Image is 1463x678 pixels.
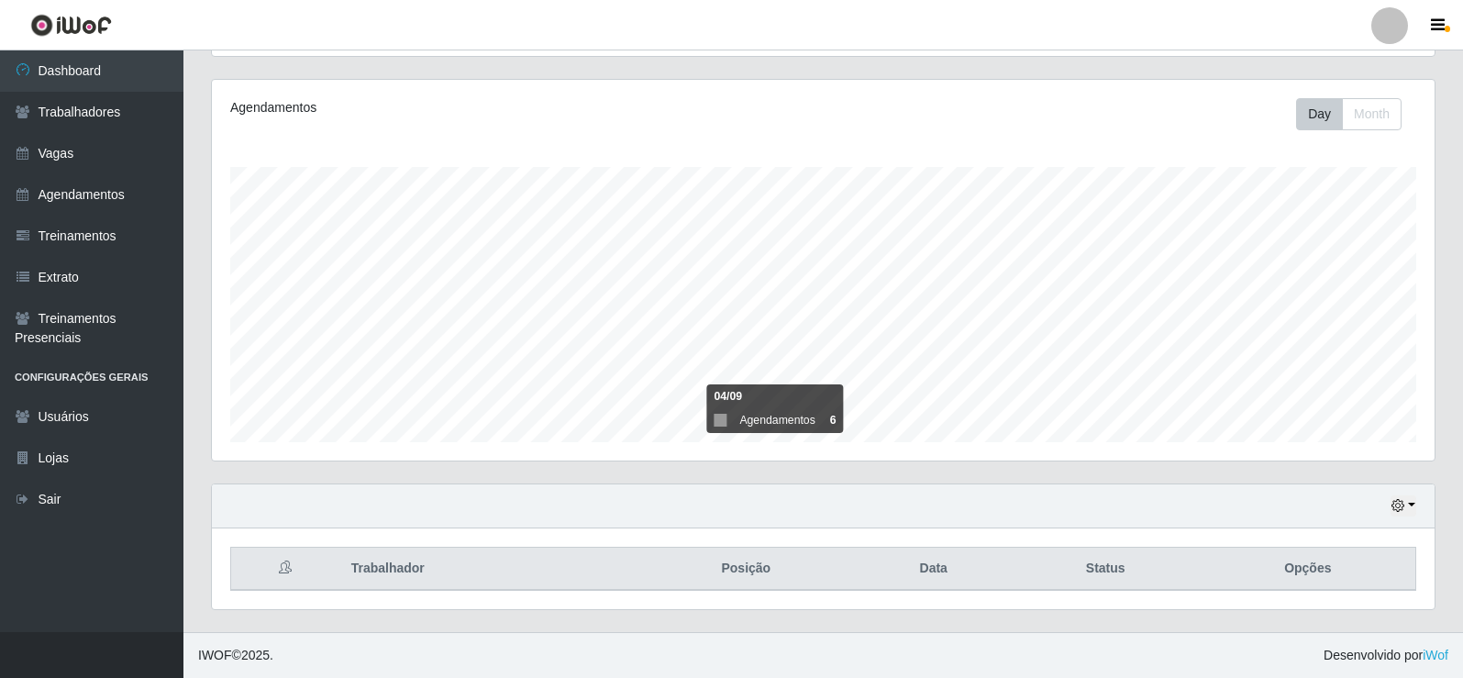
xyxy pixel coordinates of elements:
[230,98,708,117] div: Agendamentos
[1296,98,1343,130] button: Day
[1296,98,1402,130] div: First group
[1296,98,1416,130] div: Toolbar with button groups
[1324,646,1448,665] span: Desenvolvido por
[340,548,636,591] th: Trabalhador
[857,548,1011,591] th: Data
[198,648,232,662] span: IWOF
[1201,548,1416,591] th: Opções
[1423,648,1448,662] a: iWof
[198,646,273,665] span: © 2025 .
[636,548,857,591] th: Posição
[1342,98,1402,130] button: Month
[1011,548,1201,591] th: Status
[30,14,112,37] img: CoreUI Logo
